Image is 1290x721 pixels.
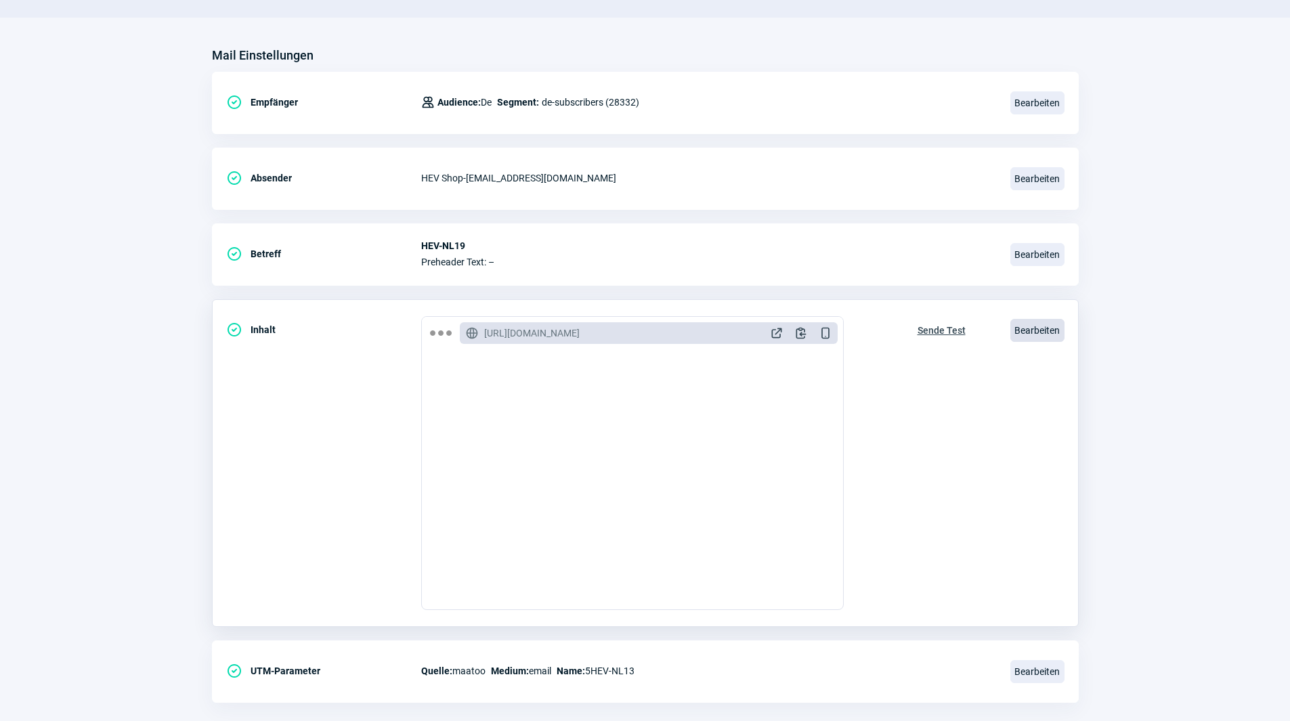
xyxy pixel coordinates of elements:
[491,665,529,676] span: Medium:
[437,94,492,110] span: De
[226,316,421,343] div: Inhalt
[1010,660,1065,683] span: Bearbeiten
[212,45,314,66] h3: Mail Einstellungen
[497,94,539,110] span: Segment:
[421,165,994,192] div: HEV Shop - [EMAIL_ADDRESS][DOMAIN_NAME]
[903,316,980,342] button: Sende Test
[226,240,421,267] div: Betreff
[557,663,635,679] span: 5HEV-NL13
[421,663,486,679] span: maatoo
[226,165,421,192] div: Absender
[421,257,994,267] span: Preheader Text: –
[1010,167,1065,190] span: Bearbeiten
[1010,243,1065,266] span: Bearbeiten
[1010,319,1065,342] span: Bearbeiten
[421,89,639,116] div: de-subscribers (28332)
[437,97,481,108] span: Audience:
[1010,91,1065,114] span: Bearbeiten
[557,665,585,676] span: Name:
[226,89,421,116] div: Empfänger
[918,320,966,341] span: Sende Test
[226,657,421,684] div: UTM-Parameter
[484,326,580,340] span: [URL][DOMAIN_NAME]
[421,665,452,676] span: Quelle:
[491,663,551,679] span: email
[421,240,994,251] span: HEV-NL19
